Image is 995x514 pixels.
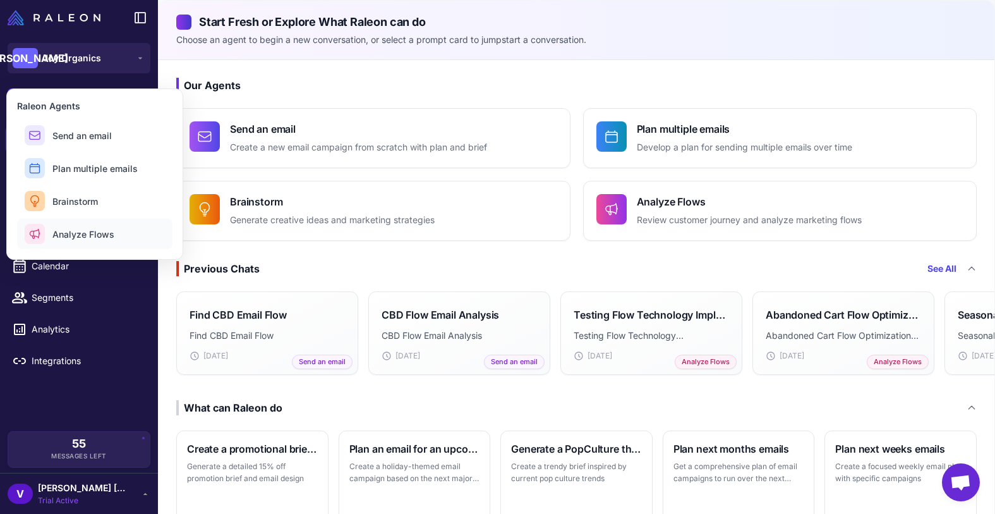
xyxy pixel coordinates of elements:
a: See All [927,262,956,276]
h3: Create a promotional brief and email [187,441,318,456]
button: BrainstormGenerate creative ideas and marketing strategies [176,181,570,241]
span: Calendar [32,259,143,273]
h3: Our Agents [176,78,977,93]
p: Choose an agent to begin a new conversation, or select a prompt card to jumpstart a conversation. [176,33,977,47]
button: [PERSON_NAME]Joy Organics [8,43,150,73]
span: 55 [72,438,86,450]
p: Generate creative ideas and marketing strategies [230,213,435,228]
a: Campaigns [5,221,153,248]
button: Brainstorm [17,186,172,216]
span: Analytics [32,322,143,336]
p: Review customer journey and analyze marketing flows [637,213,862,228]
img: Raleon Logo [8,10,100,25]
span: Analyze Flows [867,355,929,369]
p: Abandoned Cart Flow Optimization Analysis [766,329,921,343]
span: Plan multiple emails [52,162,138,175]
p: Create a trendy brief inspired by current pop culture trends [511,460,642,485]
p: Create a holiday-themed email campaign based on the next major holiday [349,460,480,485]
span: [PERSON_NAME] [PERSON_NAME] [38,481,126,495]
p: Testing Flow Technology Implementation [574,329,729,343]
h3: Plan next weeks emails [835,441,966,456]
a: Calendar [5,253,153,279]
a: Chats [5,126,153,153]
span: Segments [32,291,143,305]
div: V [8,484,33,504]
span: Messages Left [51,451,107,461]
h4: Send an email [230,121,487,137]
p: CBD Flow Email Analysis [382,329,537,343]
h3: Generate a PopCulture themed brief [511,441,642,456]
a: Knowledge [5,158,153,185]
h3: Testing Flow Technology Implementation [574,307,729,322]
a: Integrations [5,348,153,374]
div: [DATE] [382,350,537,362]
button: Send an emailCreate a new email campaign from scratch with plan and brief [176,108,570,168]
h3: Abandoned Cart Flow Optimization Analysis [766,307,921,322]
div: [DATE] [574,350,729,362]
span: Integrations [32,354,143,368]
span: Analyze Flows [675,355,737,369]
div: [DATE] [190,350,345,362]
div: [PERSON_NAME] [13,48,38,68]
span: Analyze Flows [52,228,114,241]
div: Previous Chats [176,261,260,276]
span: Send an email [292,355,353,369]
h3: CBD Flow Email Analysis [382,307,499,322]
span: Trial Active [38,495,126,506]
span: Send an email [484,355,545,369]
span: Send an email [52,129,112,142]
h3: Plan an email for an upcoming holiday [349,441,480,456]
div: [DATE] [766,350,921,362]
h4: Brainstorm [230,194,435,209]
a: Analytics [5,316,153,343]
button: Analyze Flows [17,219,172,249]
a: Segments [5,285,153,311]
h4: Analyze Flows [637,194,862,209]
h3: Find CBD Email Flow [190,307,287,322]
p: Get a comprehensive plan of email campaigns to run over the next month [673,460,804,485]
p: Create a focused weekly email plan with specific campaigns [835,460,966,485]
h3: Plan next months emails [673,441,804,456]
button: Send an email [17,120,172,150]
h2: Start Fresh or Explore What Raleon can do [176,13,977,30]
span: Brainstorm [52,195,98,208]
span: Joy Organics [43,51,101,65]
a: Raleon Logo [8,10,106,25]
a: Email Design [5,190,153,216]
p: Find CBD Email Flow [190,329,345,343]
p: Generate a detailed 15% off promotion brief and email design [187,460,318,485]
div: Open chat [942,463,980,501]
h3: Raleon Agents [17,99,172,113]
p: Develop a plan for sending multiple emails over time [637,140,852,155]
button: Analyze FlowsReview customer journey and analyze marketing flows [583,181,977,241]
h4: Plan multiple emails [637,121,852,137]
p: Create a new email campaign from scratch with plan and brief [230,140,487,155]
button: Plan multiple emailsDevelop a plan for sending multiple emails over time [583,108,977,168]
div: What can Raleon do [176,400,282,415]
button: Plan multiple emails [17,153,172,183]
